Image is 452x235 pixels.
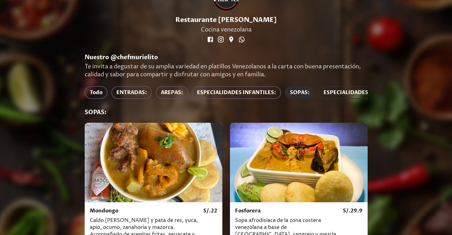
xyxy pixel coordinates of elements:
font: SOPAS: [290,89,310,96]
button: Todo [85,86,108,99]
font: S/. [203,207,211,214]
font: S/. [343,207,350,214]
font: ENTRADAS: [116,89,147,96]
button: ENTRADAS: [111,86,152,99]
font: Todo [90,89,102,96]
button: ESPECIALIDADES AL CARBÓN: [318,86,406,99]
font: SOPAS: [85,108,107,116]
font: ESPECIALIDADES AL CARBÓN: [324,89,401,96]
font: ESPECIALIDADES INFANTILES: [197,89,276,96]
button: ESPECIALIDADES INFANTILES: [192,86,281,99]
font: 29.9 [350,207,363,214]
button: AREPAS: [156,86,188,99]
font: Fosforera [235,207,261,214]
font: 22 [211,207,217,214]
font: Te invita a degustar de su amplia variedad en platillos Venezolanos a la carta con buena presenta... [85,63,361,79]
a: enlace social-WHATSAPP [237,35,246,44]
font: Nuestro @chefmurielito [85,53,158,61]
a: enlace social-GOOGLE_LOCATION [227,35,236,44]
a: enlace social-FACEBOOK [206,35,215,44]
button: SOPAS: [285,86,315,99]
font: Restaurante [PERSON_NAME] [175,16,277,24]
font: Cocina venezolana [201,26,252,34]
font: Mondongo [90,207,118,214]
font: AREPAS: [161,89,183,96]
a: enlace social-INSTAGRAM [216,35,225,44]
